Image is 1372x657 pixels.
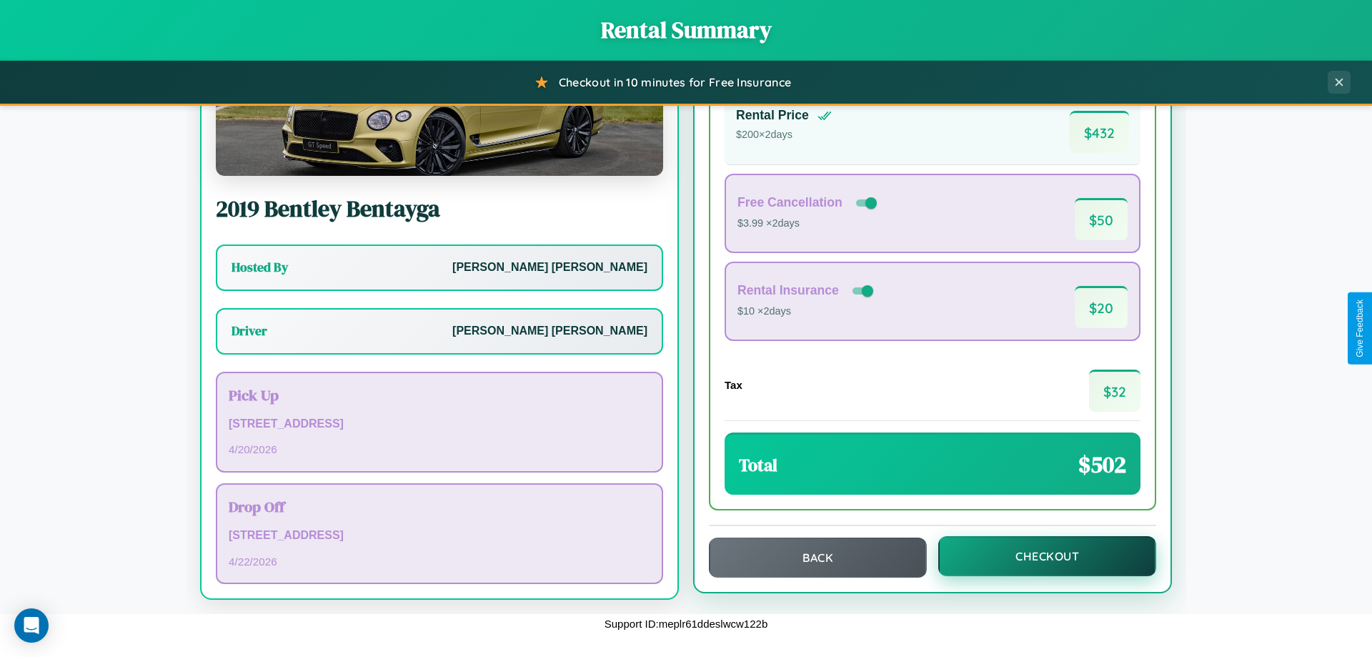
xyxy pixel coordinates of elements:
p: 4 / 22 / 2026 [229,552,650,571]
span: $ 502 [1078,449,1126,480]
p: $ 200 × 2 days [736,126,832,144]
p: [STREET_ADDRESS] [229,414,650,435]
p: 4 / 20 / 2026 [229,440,650,459]
button: Checkout [938,536,1156,576]
div: Open Intercom Messenger [14,608,49,643]
h3: Driver [232,322,267,340]
h4: Tax [725,379,742,391]
h4: Rental Price [736,108,809,123]
p: $3.99 × 2 days [737,214,880,233]
div: Give Feedback [1355,300,1365,357]
h3: Total [739,453,777,477]
h2: 2019 Bentley Bentayga [216,193,663,224]
h4: Free Cancellation [737,195,842,210]
p: [PERSON_NAME] [PERSON_NAME] [452,321,647,342]
h1: Rental Summary [14,14,1358,46]
h3: Drop Off [229,496,650,517]
span: $ 20 [1075,286,1128,328]
p: $10 × 2 days [737,302,876,321]
span: $ 50 [1075,198,1128,240]
h4: Rental Insurance [737,283,839,298]
h3: Pick Up [229,385,650,405]
p: [PERSON_NAME] [PERSON_NAME] [452,257,647,278]
button: Back [709,538,927,578]
span: Checkout in 10 minutes for Free Insurance [559,75,791,89]
h3: Hosted By [232,259,288,276]
span: $ 32 [1089,370,1140,412]
p: Support ID: meplr61ddeslwcw122b [605,614,767,633]
p: [STREET_ADDRESS] [229,525,650,546]
span: $ 432 [1070,111,1129,153]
